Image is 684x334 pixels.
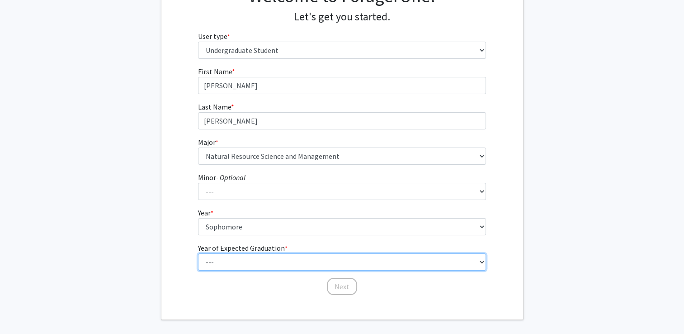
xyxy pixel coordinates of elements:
[7,293,38,327] iframe: Chat
[198,243,288,253] label: Year of Expected Graduation
[198,172,245,183] label: Minor
[198,31,230,42] label: User type
[198,10,486,24] h4: Let's get you started.
[216,173,245,182] i: - Optional
[198,102,231,111] span: Last Name
[198,67,232,76] span: First Name
[327,278,357,295] button: Next
[198,207,213,218] label: Year
[198,137,218,148] label: Major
